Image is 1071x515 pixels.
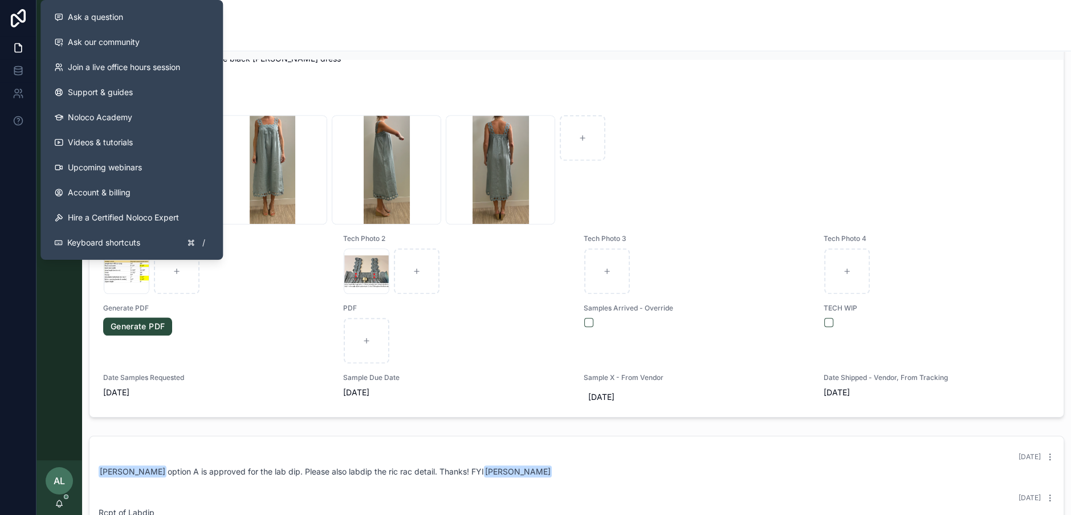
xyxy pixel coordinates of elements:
[199,238,208,247] span: /
[45,80,218,105] a: Support & guides
[67,237,140,248] span: Keyboard shortcuts
[68,36,140,48] span: Ask our community
[68,62,180,73] span: Join a live office hours session
[103,317,172,336] a: Generate PDF
[36,46,82,248] div: scrollable content
[588,391,805,403] span: [DATE]
[824,234,1050,243] span: Tech Photo 4
[99,465,166,477] span: [PERSON_NAME]
[484,465,552,477] span: [PERSON_NAME]
[68,137,133,148] span: Videos & tutorials
[45,55,218,80] a: Join a live office hours session
[584,234,810,243] span: Tech Photo 3
[45,130,218,155] a: Videos & tutorials
[824,304,1050,313] span: TECH WIP
[1019,452,1041,461] span: [DATE]
[343,373,569,382] span: Sample Due Date
[45,105,218,130] a: Noloco Academy
[343,387,569,398] span: [DATE]
[103,304,329,313] span: Generate PDF
[68,11,123,23] span: Ask a question
[45,180,218,205] a: Account & billing
[1019,493,1041,502] span: [DATE]
[54,474,65,488] span: AL
[103,387,329,398] span: [DATE]
[45,205,218,230] button: Hire a Certified Noloco Expert
[68,187,131,198] span: Account & billing
[68,112,132,123] span: Noloco Academy
[584,373,810,382] span: Sample X - From Vendor
[45,155,218,180] a: Upcoming webinars
[45,30,218,55] a: Ask our community
[584,304,810,313] span: Samples Arrived - Override
[45,230,218,255] button: Keyboard shortcuts/
[824,387,1050,398] span: [DATE]
[103,101,1050,110] span: Fit Photos
[99,467,553,476] span: option A is approved for the lab dip. Please also labdip the ric rac detail. Thanks! FYI
[343,234,569,243] span: Tech Photo 2
[824,373,1050,382] span: Date Shipped - Vendor, From Tracking
[103,373,329,382] span: Date Samples Requested
[45,5,218,30] button: Ask a question
[343,304,569,313] span: PDF
[68,162,142,173] span: Upcoming webinars
[68,212,179,223] span: Hire a Certified Noloco Expert
[68,87,133,98] span: Support & guides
